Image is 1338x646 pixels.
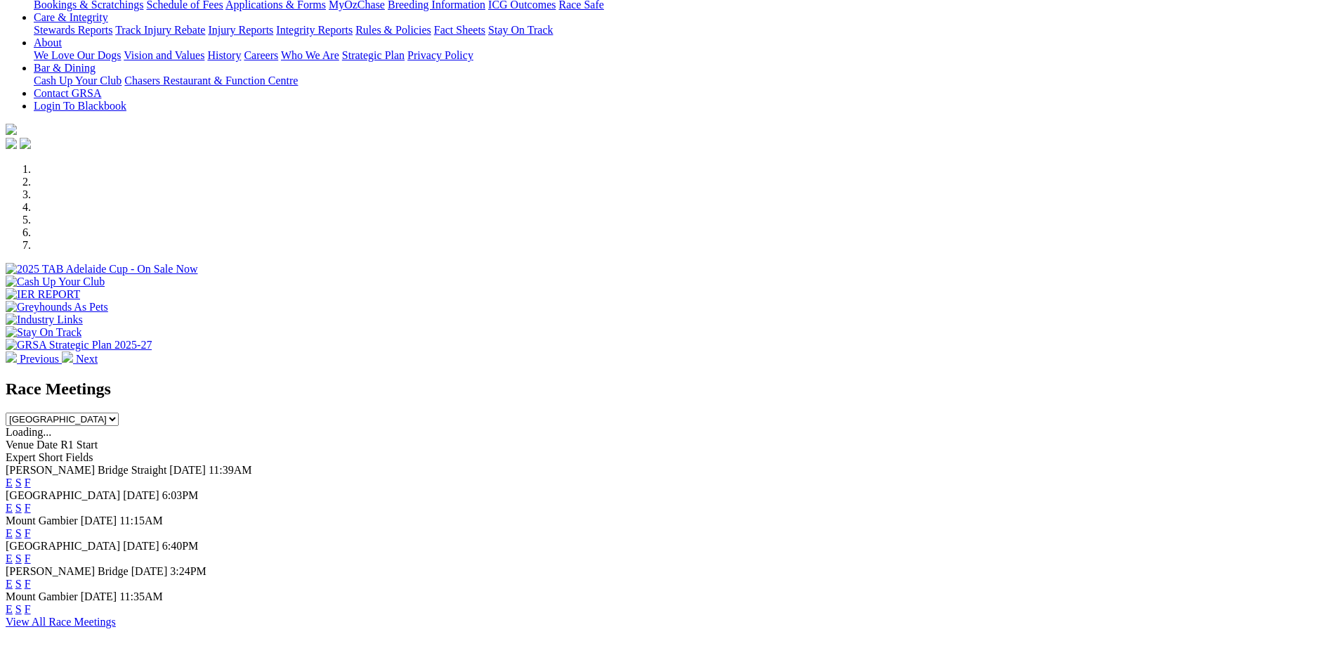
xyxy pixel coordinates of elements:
[6,314,83,326] img: Industry Links
[6,351,17,363] img: chevron-left-pager-white.svg
[34,49,1332,62] div: About
[34,24,1332,37] div: Care & Integrity
[34,24,112,36] a: Stewards Reports
[276,24,353,36] a: Integrity Reports
[355,24,431,36] a: Rules & Policies
[34,62,96,74] a: Bar & Dining
[244,49,278,61] a: Careers
[115,24,205,36] a: Track Injury Rebate
[123,540,159,552] span: [DATE]
[131,565,168,577] span: [DATE]
[39,451,63,463] span: Short
[6,477,13,489] a: E
[81,515,117,527] span: [DATE]
[281,49,339,61] a: Who We Are
[6,439,34,451] span: Venue
[119,590,163,602] span: 11:35AM
[15,527,22,539] a: S
[6,288,80,301] img: IER REPORT
[6,590,78,602] span: Mount Gambier
[15,603,22,615] a: S
[6,565,129,577] span: [PERSON_NAME] Bridge
[6,380,1332,399] h2: Race Meetings
[6,515,78,527] span: Mount Gambier
[208,24,273,36] a: Injury Reports
[6,138,17,149] img: facebook.svg
[20,353,59,365] span: Previous
[15,553,22,564] a: S
[123,489,159,501] span: [DATE]
[6,426,51,438] span: Loading...
[25,578,31,590] a: F
[162,489,199,501] span: 6:03PM
[25,527,31,539] a: F
[6,124,17,135] img: logo-grsa-white.png
[34,87,101,99] a: Contact GRSA
[6,553,13,564] a: E
[434,24,485,36] a: Fact Sheets
[6,301,108,314] img: Greyhounds As Pets
[342,49,405,61] a: Strategic Plan
[209,464,252,476] span: 11:39AM
[20,138,31,149] img: twitter.svg
[15,578,22,590] a: S
[6,339,152,351] img: GRSA Strategic Plan 2025-27
[6,527,13,539] a: E
[170,565,206,577] span: 3:24PM
[65,451,93,463] span: Fields
[15,477,22,489] a: S
[6,451,36,463] span: Expert
[6,353,62,365] a: Previous
[6,276,105,288] img: Cash Up Your Club
[34,75,122,86] a: Cash Up Your Club
[34,75,1332,87] div: Bar & Dining
[81,590,117,602] span: [DATE]
[34,37,62,49] a: About
[34,100,126,112] a: Login To Blackbook
[162,540,199,552] span: 6:40PM
[6,578,13,590] a: E
[6,502,13,514] a: E
[34,49,121,61] a: We Love Our Dogs
[488,24,553,36] a: Stay On Track
[169,464,206,476] span: [DATE]
[407,49,473,61] a: Privacy Policy
[76,353,98,365] span: Next
[6,489,120,501] span: [GEOGRAPHIC_DATA]
[62,351,73,363] img: chevron-right-pager-white.svg
[6,540,120,552] span: [GEOGRAPHIC_DATA]
[60,439,98,451] span: R1 Start
[25,553,31,564] a: F
[124,75,298,86] a: Chasers Restaurant & Function Centre
[207,49,241,61] a: History
[34,11,108,23] a: Care & Integrity
[6,326,81,339] img: Stay On Track
[25,502,31,514] a: F
[6,603,13,615] a: E
[6,616,116,628] a: View All Race Meetings
[6,263,198,276] img: 2025 TAB Adelaide Cup - On Sale Now
[25,603,31,615] a: F
[25,477,31,489] a: F
[37,439,58,451] span: Date
[62,353,98,365] a: Next
[124,49,204,61] a: Vision and Values
[15,502,22,514] a: S
[6,464,166,476] span: [PERSON_NAME] Bridge Straight
[119,515,163,527] span: 11:15AM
